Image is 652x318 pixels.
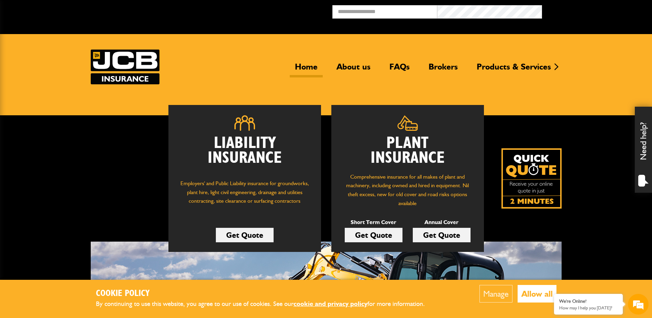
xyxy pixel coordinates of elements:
[472,62,556,77] a: Products & Services
[96,288,436,299] h2: Cookie Policy
[91,50,159,84] a: JCB Insurance Services
[501,148,562,209] img: Quick Quote
[423,62,463,77] a: Brokers
[559,298,618,304] div: We're Online!
[635,107,652,193] div: Need help?
[345,218,402,227] p: Short Term Cover
[559,305,618,310] p: How may I help you today?
[91,50,159,84] img: JCB Insurance Services logo
[345,228,402,242] a: Get Quote
[501,148,562,209] a: Get your insurance quote isn just 2-minutes
[542,5,647,16] button: Broker Login
[331,62,376,77] a: About us
[342,172,474,208] p: Comprehensive insurance for all makes of plant and machinery, including owned and hired in equipm...
[294,300,367,308] a: cookie and privacy policy
[413,218,471,227] p: Annual Cover
[518,285,556,303] button: Allow all
[384,62,415,77] a: FAQs
[479,285,512,303] button: Manage
[96,299,436,309] p: By continuing to use this website, you agree to our use of cookies. See our for more information.
[342,136,474,166] h2: Plant Insurance
[179,136,311,172] h2: Liability Insurance
[179,179,311,212] p: Employers' and Public Liability insurance for groundworks, plant hire, light civil engineering, d...
[413,228,471,242] a: Get Quote
[290,62,323,77] a: Home
[216,228,274,242] a: Get Quote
